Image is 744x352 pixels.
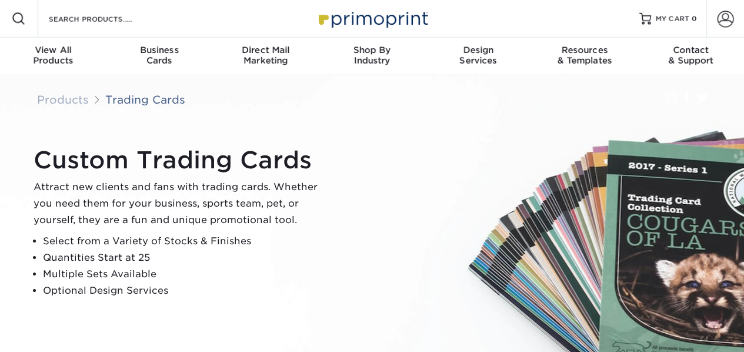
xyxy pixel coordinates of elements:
li: Quantities Start at 25 [43,250,328,266]
a: Resources& Templates [532,38,638,75]
div: & Templates [532,45,638,66]
span: Direct Mail [212,45,319,55]
span: Design [425,45,532,55]
li: Select from a Variety of Stocks & Finishes [43,233,328,250]
img: Primoprint [313,6,431,31]
a: Products [37,93,89,106]
span: Shop By [319,45,425,55]
h1: Custom Trading Cards [34,146,328,174]
a: DesignServices [425,38,532,75]
a: Trading Cards [105,93,185,106]
div: Services [425,45,532,66]
div: Cards [106,45,213,66]
a: Contact& Support [638,38,744,75]
input: SEARCH PRODUCTS..... [48,12,162,26]
div: Industry [319,45,425,66]
li: Multiple Sets Available [43,266,328,283]
a: Direct MailMarketing [212,38,319,75]
span: 0 [692,15,697,23]
a: Shop ByIndustry [319,38,425,75]
li: Optional Design Services [43,283,328,299]
span: Business [106,45,213,55]
span: Resources [532,45,638,55]
p: Attract new clients and fans with trading cards. Whether you need them for your business, sports ... [34,179,328,228]
span: MY CART [656,14,689,24]
a: BusinessCards [106,38,213,75]
span: Contact [638,45,744,55]
div: & Support [638,45,744,66]
div: Marketing [212,45,319,66]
